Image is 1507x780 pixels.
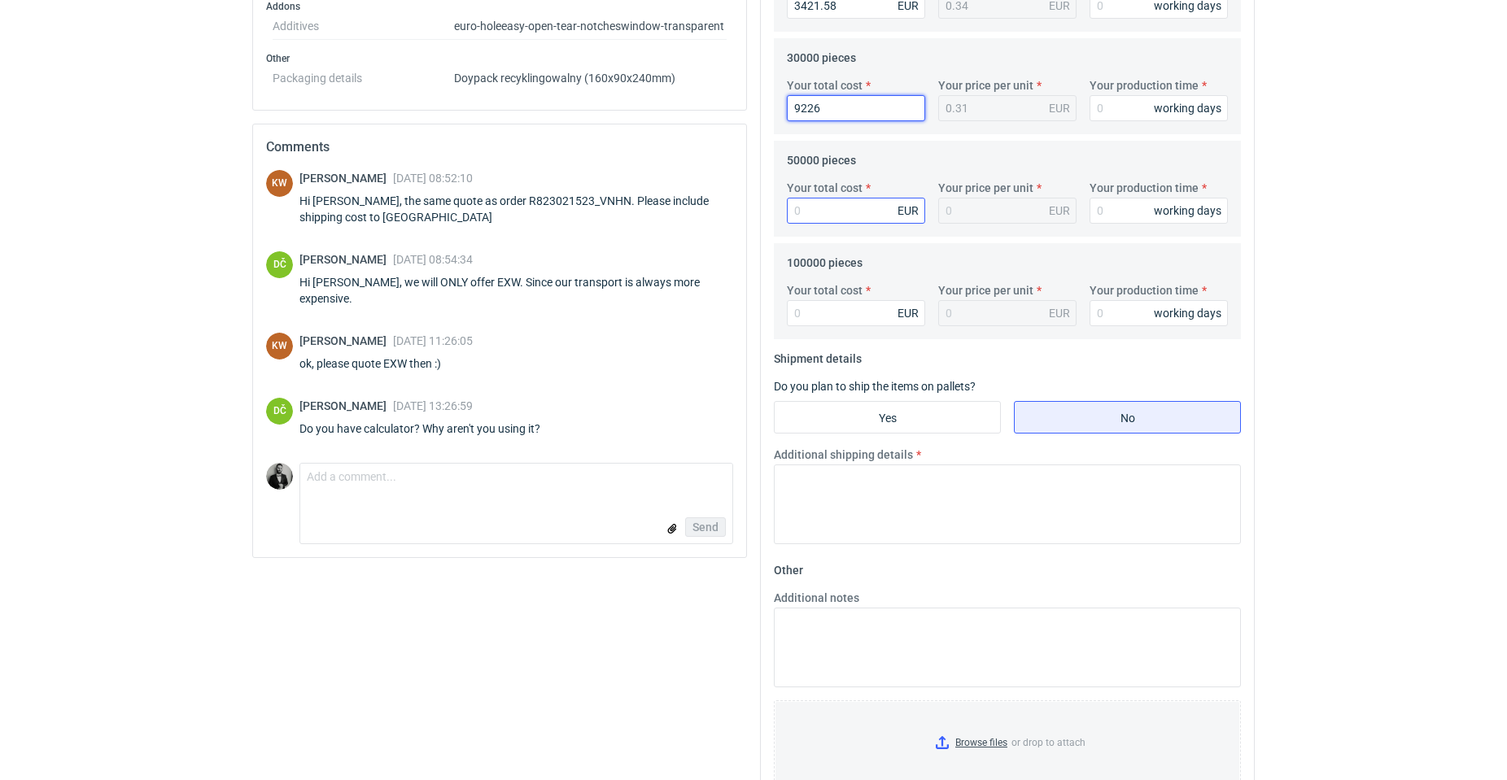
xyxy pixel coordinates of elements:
h3: Other [266,52,733,65]
dd: euro-hole easy-open-tear-notches window-transparent [454,13,727,40]
legend: 50000 pieces [787,147,856,167]
span: [DATE] 11:26:05 [393,334,473,347]
span: [PERSON_NAME] [299,172,393,185]
input: 0 [1090,300,1228,326]
figcaption: DČ [266,398,293,425]
legend: Other [774,557,803,577]
label: Your total cost [787,77,863,94]
div: EUR [898,305,919,321]
input: 0 [1090,95,1228,121]
div: Klaudia Wiśniewska [266,170,293,197]
label: Yes [774,401,1001,434]
div: working days [1154,100,1221,116]
figcaption: KW [266,333,293,359]
div: Dragan Čivčić [266,398,293,425]
label: Do you plan to ship the items on pallets? [774,380,976,393]
span: [PERSON_NAME] [299,334,393,347]
span: [PERSON_NAME] [299,399,393,412]
div: EUR [898,203,919,219]
legend: 30000 pieces [787,45,856,64]
button: Send [685,517,726,537]
input: 0 [787,198,925,224]
div: Hi [PERSON_NAME], we will ONLY offer EXW. Since our transport is always more expensive. [299,274,733,307]
div: EUR [1049,305,1070,321]
div: Do you have calculator? Why aren't you using it? [299,421,560,437]
label: Your total cost [787,282,863,298]
div: working days [1154,305,1221,321]
figcaption: KW [266,170,293,197]
dt: Packaging details [273,65,454,85]
label: Your production time [1090,77,1199,94]
span: Send [692,521,719,533]
dt: Additives [273,13,454,40]
img: Dragan Čivčić [266,463,293,490]
label: No [1014,401,1241,434]
div: ok, please quote EXW then :) [299,355,473,372]
label: Your price per unit [938,77,1033,94]
legend: Shipment details [774,346,862,365]
div: EUR [1049,203,1070,219]
label: Your total cost [787,180,863,196]
input: 0 [1090,198,1228,224]
div: Hi [PERSON_NAME], the same quote as order R823021523_VNHN. Please include shipping cost to [GEOGR... [299,193,733,225]
div: working days [1154,203,1221,219]
span: [DATE] 13:26:59 [393,399,473,412]
div: EUR [1049,100,1070,116]
h2: Comments [266,137,733,157]
span: [DATE] 08:54:34 [393,253,473,266]
figcaption: DČ [266,251,293,278]
label: Your price per unit [938,180,1033,196]
label: Your production time [1090,282,1199,298]
input: 0 [787,300,925,326]
label: Your price per unit [938,282,1033,298]
label: Your production time [1090,180,1199,196]
dd: Doypack recyklingowalny (160x90x240mm) [454,65,727,85]
div: Dragan Čivčić [266,251,293,278]
span: [PERSON_NAME] [299,253,393,266]
input: 0 [787,95,925,121]
label: Additional shipping details [774,447,913,463]
label: Additional notes [774,590,859,606]
span: [DATE] 08:52:10 [393,172,473,185]
legend: 100000 pieces [787,250,863,269]
div: Klaudia Wiśniewska [266,333,293,359]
